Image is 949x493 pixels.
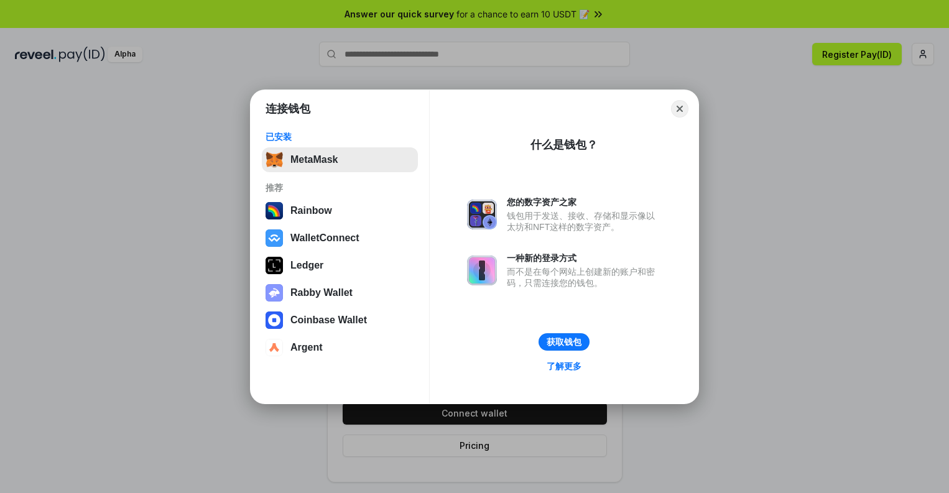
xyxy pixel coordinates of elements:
button: Ledger [262,253,418,278]
div: 而不是在每个网站上创建新的账户和密码，只需连接您的钱包。 [507,266,661,288]
button: Rainbow [262,198,418,223]
div: 获取钱包 [547,336,581,348]
div: 了解更多 [547,361,581,372]
img: svg+xml,%3Csvg%20width%3D%2228%22%20height%3D%2228%22%20viewBox%3D%220%200%2028%2028%22%20fill%3D... [266,339,283,356]
div: 一种新的登录方式 [507,252,661,264]
button: MetaMask [262,147,418,172]
img: svg+xml,%3Csvg%20xmlns%3D%22http%3A%2F%2Fwww.w3.org%2F2000%2Fsvg%22%20fill%3D%22none%22%20viewBox... [467,256,497,285]
img: svg+xml,%3Csvg%20xmlns%3D%22http%3A%2F%2Fwww.w3.org%2F2000%2Fsvg%22%20fill%3D%22none%22%20viewBox... [467,200,497,229]
h1: 连接钱包 [266,101,310,116]
div: MetaMask [290,154,338,165]
div: WalletConnect [290,233,359,244]
div: Argent [290,342,323,353]
img: svg+xml,%3Csvg%20width%3D%2228%22%20height%3D%2228%22%20viewBox%3D%220%200%2028%2028%22%20fill%3D... [266,311,283,329]
div: Ledger [290,260,323,271]
a: 了解更多 [539,358,589,374]
img: svg+xml,%3Csvg%20fill%3D%22none%22%20height%3D%2233%22%20viewBox%3D%220%200%2035%2033%22%20width%... [266,151,283,168]
div: Rainbow [290,205,332,216]
img: svg+xml,%3Csvg%20xmlns%3D%22http%3A%2F%2Fwww.w3.org%2F2000%2Fsvg%22%20width%3D%2228%22%20height%3... [266,257,283,274]
div: 已安装 [266,131,414,142]
div: 什么是钱包？ [530,137,598,152]
button: Coinbase Wallet [262,308,418,333]
div: Coinbase Wallet [290,315,367,326]
div: 钱包用于发送、接收、存储和显示像以太坊和NFT这样的数字资产。 [507,210,661,233]
div: 推荐 [266,182,414,193]
div: 您的数字资产之家 [507,196,661,208]
button: Rabby Wallet [262,280,418,305]
button: Argent [262,335,418,360]
img: svg+xml,%3Csvg%20xmlns%3D%22http%3A%2F%2Fwww.w3.org%2F2000%2Fsvg%22%20fill%3D%22none%22%20viewBox... [266,284,283,302]
button: WalletConnect [262,226,418,251]
img: svg+xml,%3Csvg%20width%3D%2228%22%20height%3D%2228%22%20viewBox%3D%220%200%2028%2028%22%20fill%3D... [266,229,283,247]
button: Close [671,100,688,117]
div: Rabby Wallet [290,287,353,298]
img: svg+xml,%3Csvg%20width%3D%22120%22%20height%3D%22120%22%20viewBox%3D%220%200%20120%20120%22%20fil... [266,202,283,219]
button: 获取钱包 [539,333,590,351]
